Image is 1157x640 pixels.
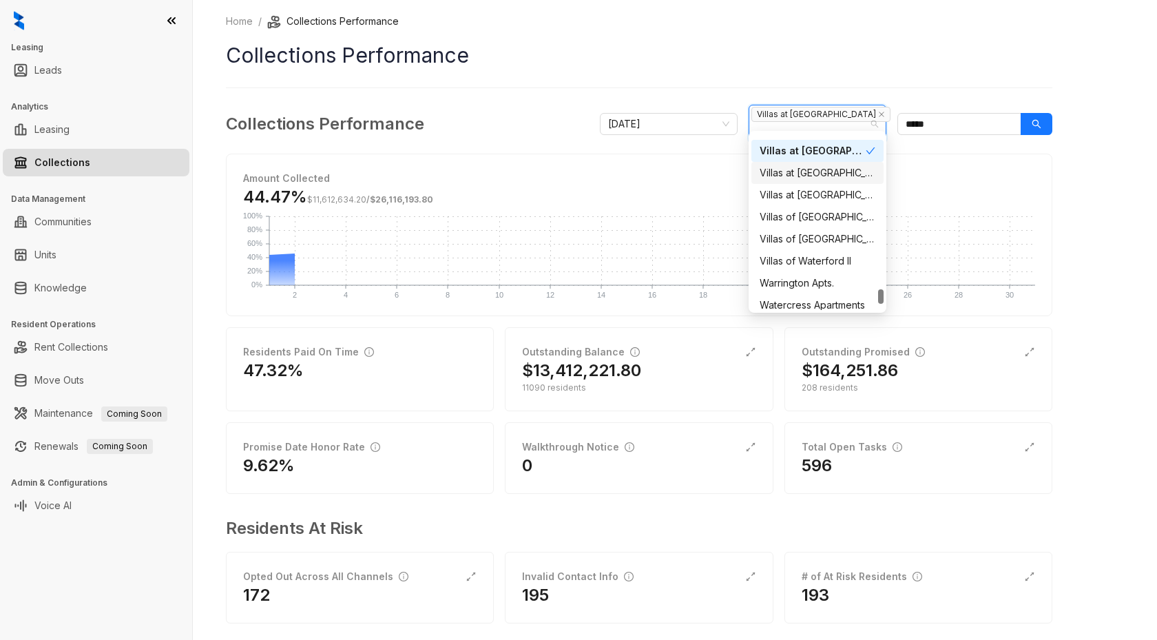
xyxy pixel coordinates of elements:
text: 14 [597,291,605,299]
span: search [1032,119,1041,129]
li: Collections [3,149,189,176]
text: 2 [293,291,297,299]
h1: Collections Performance [226,40,1052,71]
text: 60% [247,239,262,247]
a: Voice AI [34,492,72,519]
div: 11090 residents [522,382,755,394]
a: RenewalsComing Soon [34,433,153,460]
span: expand-alt [745,347,756,358]
div: Villas of [GEOGRAPHIC_DATA] [760,209,875,225]
li: Communities [3,208,189,236]
div: Warrington Apts. [760,276,875,291]
h2: 193 [802,584,829,606]
img: logo [14,11,24,30]
a: Communities [34,208,92,236]
div: Villas at Stonebridge II [751,184,884,206]
a: Units [34,241,56,269]
div: Outstanding Balance [522,344,640,360]
h2: 596 [802,455,832,477]
span: $26,116,193.80 [370,194,433,205]
span: check [866,146,875,156]
text: 18 [699,291,707,299]
div: Villas at Stonebridge I [751,162,884,184]
span: Coming Soon [87,439,153,454]
div: Villas at [GEOGRAPHIC_DATA] I [760,165,875,180]
div: Residents Paid On Time [243,344,374,360]
li: Voice AI [3,492,189,519]
span: expand-alt [1024,571,1035,582]
span: Villas at [GEOGRAPHIC_DATA] [751,107,890,122]
li: Units [3,241,189,269]
h3: Admin & Configurations [11,477,192,489]
text: 30 [1005,291,1014,299]
span: info-circle [624,572,634,581]
span: / [307,194,433,205]
text: 40% [247,253,262,261]
div: Invalid Contact Info [522,569,634,584]
h3: Resident Operations [11,318,192,331]
li: Knowledge [3,274,189,302]
strong: Amount Collected [243,172,330,184]
text: 100% [243,211,262,220]
li: Rent Collections [3,333,189,361]
li: Renewals [3,433,189,460]
div: Promise Date Honor Rate [243,440,380,455]
h3: 44.47% [243,186,433,208]
text: 6 [395,291,399,299]
h2: 0 [522,455,532,477]
span: $11,612,634.20 [307,194,366,205]
h2: $164,251.86 [802,360,898,382]
div: Villas of Waterford I [751,228,884,250]
div: Watercress Apartments [760,298,875,313]
text: 26 [904,291,912,299]
div: Villas of [GEOGRAPHIC_DATA] I [760,231,875,247]
li: / [258,14,262,29]
h3: Data Management [11,193,192,205]
span: expand-alt [745,442,756,453]
text: 4 [344,291,348,299]
div: Villas of Waterford [751,206,884,228]
span: expand-alt [745,571,756,582]
span: info-circle [371,442,380,452]
h2: 9.62% [243,455,295,477]
div: Walkthrough Notice [522,440,634,455]
div: Villas of Waterford II [751,250,884,272]
h3: Analytics [11,101,192,113]
a: Rent Collections [34,333,108,361]
text: 28 [955,291,963,299]
div: Villas at [GEOGRAPHIC_DATA] [760,143,866,158]
span: expand-alt [1024,347,1035,358]
span: info-circle [915,347,925,357]
li: Leasing [3,116,189,143]
li: Leads [3,56,189,84]
span: expand-alt [466,571,477,582]
span: info-circle [630,347,640,357]
text: 80% [247,225,262,234]
span: info-circle [399,572,408,581]
div: # of At Risk Residents [802,569,922,584]
div: Total Open Tasks [802,440,902,455]
h2: 47.32% [243,360,304,382]
div: Outstanding Promised [802,344,925,360]
a: Move Outs [34,367,84,394]
text: 16 [648,291,656,299]
li: Move Outs [3,367,189,394]
h2: $13,412,221.80 [522,360,641,382]
a: Collections [34,149,90,176]
span: info-circle [893,442,902,452]
div: Watercress Apartments [751,294,884,316]
span: Coming Soon [101,406,167,422]
li: Collections Performance [267,14,399,29]
h2: 195 [522,584,549,606]
h3: Collections Performance [226,112,424,136]
span: info-circle [913,572,922,581]
text: 12 [546,291,554,299]
span: close [878,111,885,118]
div: Warrington Apts. [751,272,884,294]
text: 0% [251,280,262,289]
div: Villas at [GEOGRAPHIC_DATA] [760,187,875,203]
a: Knowledge [34,274,87,302]
a: Home [223,14,256,29]
div: Villas at Stonebridge [751,140,884,162]
div: Villas of Waterford II [760,254,875,269]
